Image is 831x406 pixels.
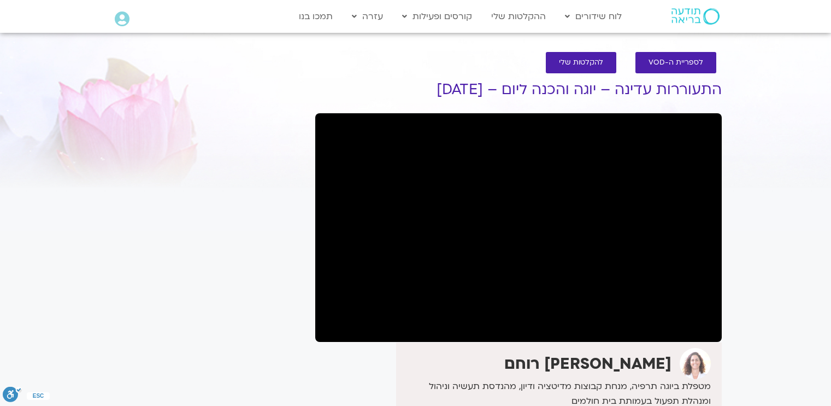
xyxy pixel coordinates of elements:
a: עזרה [346,6,388,27]
a: ההקלטות שלי [486,6,551,27]
a: קורסים ופעילות [397,6,478,27]
img: אורנה סמלסון רוחם [680,348,711,379]
a: להקלטות שלי [546,52,616,73]
a: תמכו בנו [293,6,338,27]
span: להקלטות שלי [559,59,603,67]
h1: התעוררות עדינה – יוגה והכנה ליום – [DATE] [315,82,722,98]
img: תודעה בריאה [671,8,720,25]
strong: [PERSON_NAME] רוחם [504,353,671,374]
a: לוח שידורים [559,6,627,27]
a: לספריית ה-VOD [635,52,716,73]
span: לספריית ה-VOD [649,59,703,67]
